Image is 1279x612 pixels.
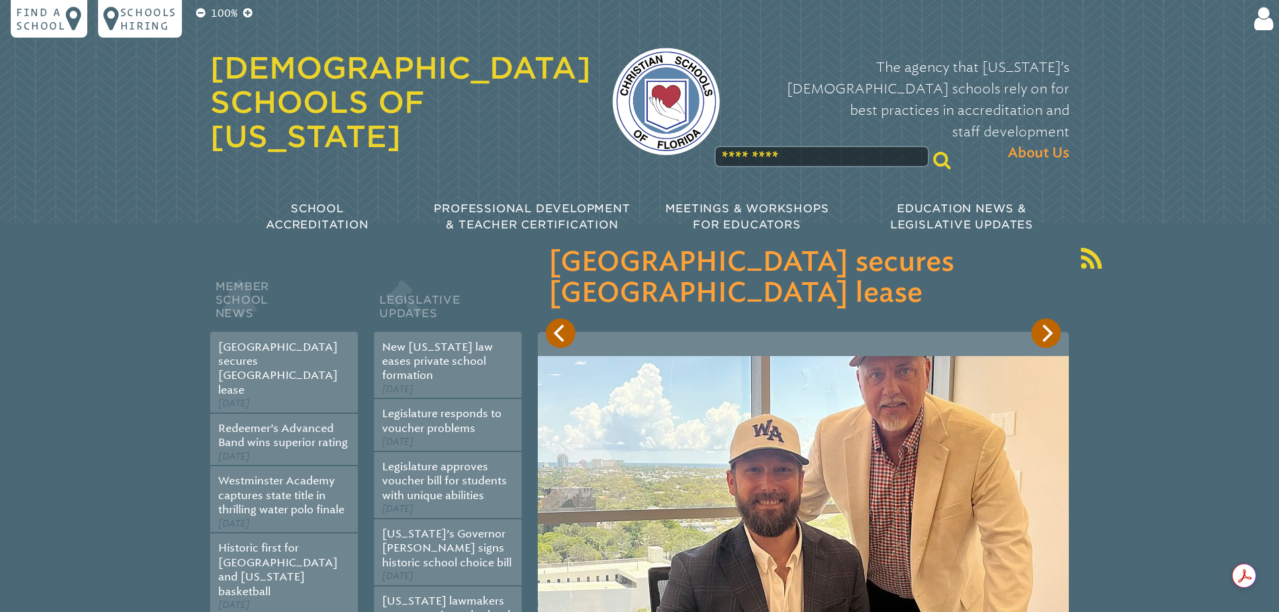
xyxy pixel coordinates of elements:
[382,460,507,502] a: Legislature approves voucher bill for students with unique abilities
[1008,142,1070,164] span: About Us
[218,518,250,529] span: [DATE]
[218,422,348,449] a: Redeemer’s Advanced Band wins superior rating
[374,277,522,332] h2: Legislative Updates
[1031,318,1061,348] button: Next
[612,48,720,155] img: csf-logo-web-colors.png
[218,451,250,462] span: [DATE]
[218,599,250,611] span: [DATE]
[382,407,502,434] a: Legislature responds to voucher problems
[218,398,250,409] span: [DATE]
[382,436,414,447] span: [DATE]
[218,341,338,396] a: [GEOGRAPHIC_DATA] secures [GEOGRAPHIC_DATA] lease
[120,5,177,32] p: Schools Hiring
[16,5,66,32] p: Find a school
[382,384,414,395] span: [DATE]
[208,5,240,21] p: 100%
[382,570,414,582] span: [DATE]
[210,50,591,154] a: [DEMOGRAPHIC_DATA] Schools of [US_STATE]
[546,318,575,348] button: Previous
[382,527,512,569] a: [US_STATE]’s Governor [PERSON_NAME] signs historic school choice bill
[210,277,358,332] h2: Member School News
[382,341,493,382] a: New [US_STATE] law eases private school formation
[218,474,344,516] a: Westminster Academy captures state title in thrilling water polo finale
[218,541,338,597] a: Historic first for [GEOGRAPHIC_DATA] and [US_STATE] basketball
[549,247,1058,309] h3: [GEOGRAPHIC_DATA] secures [GEOGRAPHIC_DATA] lease
[434,202,630,231] span: Professional Development & Teacher Certification
[890,202,1033,231] span: Education News & Legislative Updates
[741,56,1070,164] p: The agency that [US_STATE]’s [DEMOGRAPHIC_DATA] schools rely on for best practices in accreditati...
[266,202,368,231] span: School Accreditation
[382,503,414,515] span: [DATE]
[665,202,829,231] span: Meetings & Workshops for Educators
